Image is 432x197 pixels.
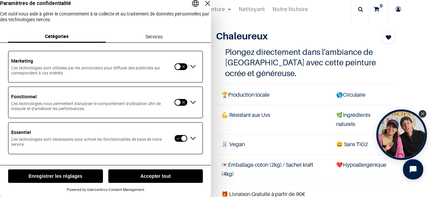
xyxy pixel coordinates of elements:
[376,109,427,160] div: Tolstoy bubble widget
[336,111,343,118] span: 🌿
[336,91,343,98] span: 🌎
[376,109,427,160] div: Open Tolstoy
[221,91,228,98] span: 🏆
[331,85,395,105] td: Circulaire
[376,109,427,160] div: Open Tolstoy widget
[225,47,386,78] h4: Plongez directement dans l'ambiance de [GEOGRAPHIC_DATA] avec cette peinture ocrée et généreuse.
[397,154,429,185] iframe: Tidio Chat
[216,85,331,105] td: Production locale
[331,155,395,184] td: ❤️Hypoallergénique
[336,141,347,147] span: 😄 S
[216,30,368,42] h1: Chaleureux
[331,105,395,134] td: Ingrédients naturels
[221,141,245,147] span: 🐰 Vegan
[386,33,391,41] span: Add to wishlist
[419,110,426,118] div: Close Tolstoy widget
[378,2,384,9] sup: 0
[239,5,265,13] span: Nettoyant
[221,111,270,118] span: 💪 Résistant aux Uvs
[272,5,308,13] span: Notre histoire
[382,30,395,44] button: Add to wishlist
[221,161,228,168] span: 💌
[203,5,225,13] span: Peinture
[216,155,331,184] td: Emballage coton (2kg) / Sachet kraft (4kg)
[331,134,395,155] td: ans TiO2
